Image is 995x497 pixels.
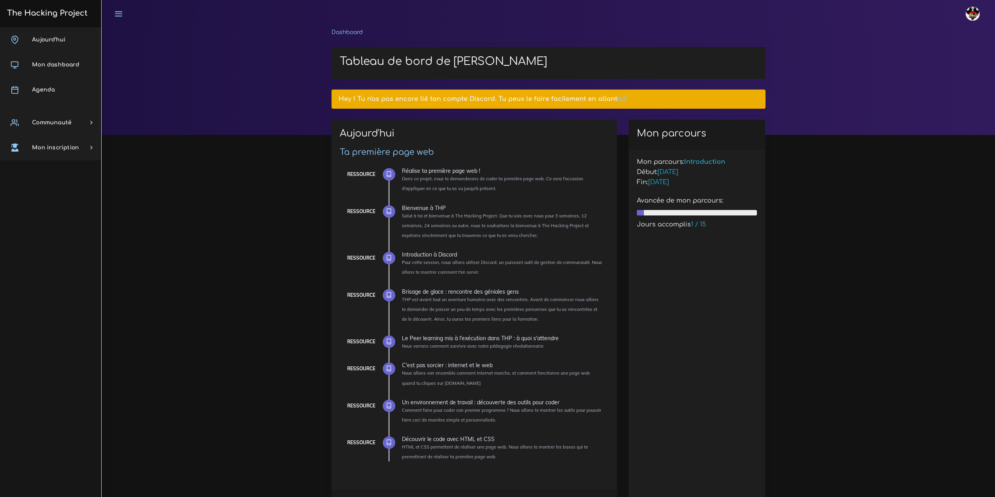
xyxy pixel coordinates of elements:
[402,370,590,386] small: Nous allons voir ensemble comment internet marche, et comment fonctionne une page web quand tu cl...
[347,438,375,447] div: Ressource
[402,289,603,294] div: Brisage de glace : rencontre des géniales gens
[617,95,627,102] a: ici!
[340,147,434,157] a: Ta première page web
[402,213,589,238] small: Salut à toi et bienvenue à The Hacking Project. Que tu sois avec nous pour 3 semaines, 12 semaine...
[32,62,79,68] span: Mon dashboard
[339,95,758,103] h5: Hey ! Tu n'as pas encore lié ton compte Discord. Tu peux le faire facilement en allant
[347,364,375,373] div: Ressource
[691,221,706,228] span: 1 / 15
[340,55,757,68] h1: Tableau de bord de [PERSON_NAME]
[684,158,725,165] span: Introduction
[347,337,375,346] div: Ressource
[966,7,980,21] img: avatar
[658,169,678,176] span: [DATE]
[402,400,603,405] div: Un environnement de travail : découverte des outils pour coder
[648,179,669,186] span: [DATE]
[402,362,603,368] div: C'est pas sorcier : internet et le web
[637,158,757,166] h5: Mon parcours:
[347,170,375,179] div: Ressource
[340,128,609,145] h2: Aujourd'hui
[347,402,375,410] div: Ressource
[402,297,599,322] small: THP est avant tout un aventure humaine avec des rencontres. Avant de commencer nous allons te dem...
[402,336,603,341] div: Le Peer learning mis à l'exécution dans THP : à quoi s'attendre
[402,407,601,423] small: Comment faire pour coder son premier programme ? Nous allons te montrer les outils pour pouvoir f...
[32,145,79,151] span: Mon inscription
[637,197,757,205] h5: Avancée de mon parcours:
[637,221,757,228] h5: Jours accomplis
[402,444,588,459] small: HTML et CSS permettent de réaliser une page web. Nous allons te montrer les bases qui te permettr...
[332,29,363,35] a: Dashboard
[32,87,55,93] span: Agenda
[402,260,602,275] small: Pour cette session, nous allons utiliser Discord, un puissant outil de gestion de communauté. Nou...
[402,252,603,257] div: Introduction à Discord
[637,179,757,186] h5: Fin:
[637,128,757,139] h2: Mon parcours
[402,168,603,174] div: Réalise ta première page web !
[402,343,543,349] small: Nous verrons comment survivre avec notre pédagogie révolutionnaire
[5,9,88,18] h3: The Hacking Project
[347,291,375,300] div: Ressource
[402,436,603,442] div: Découvrir le code avec HTML et CSS
[347,254,375,262] div: Ressource
[402,205,603,211] div: Bienvenue à THP
[32,120,72,126] span: Communauté
[32,37,65,43] span: Aujourd'hui
[402,176,583,191] small: Dans ce projet, nous te demanderons de coder ta première page web. Ce sera l'occasion d'appliquer...
[637,169,757,176] h5: Début:
[347,207,375,216] div: Ressource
